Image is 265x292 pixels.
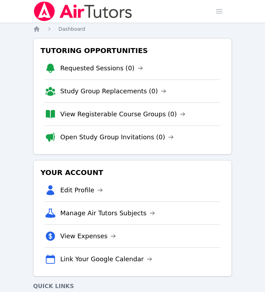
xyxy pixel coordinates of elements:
a: Study Group Replacements (0) [60,86,166,96]
a: Edit Profile [60,185,103,195]
a: View Expenses [60,231,116,241]
h3: Your Account [39,166,226,179]
h4: Quick Links [33,282,232,291]
h3: Tutoring Opportunities [39,44,226,57]
a: View Registerable Course Groups (0) [60,109,185,119]
nav: Breadcrumb [33,25,232,33]
a: Dashboard [58,25,85,33]
a: Open Study Group Invitations (0) [60,132,174,142]
a: Manage Air Tutors Subjects [60,208,155,218]
span: Dashboard [58,26,85,32]
img: Air Tutors [33,1,133,21]
a: Requested Sessions (0) [60,63,143,73]
a: Link Your Google Calendar [60,254,152,264]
